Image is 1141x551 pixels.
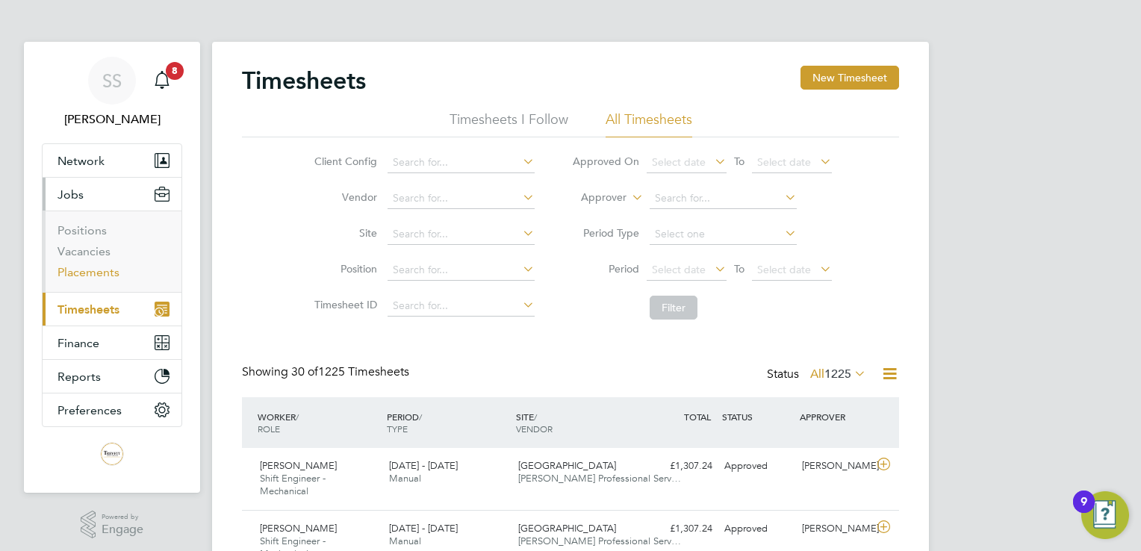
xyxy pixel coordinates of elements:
input: Search for... [388,260,535,281]
label: Position [310,262,377,275]
span: 1225 [824,367,851,382]
label: Client Config [310,155,377,168]
div: [PERSON_NAME] [796,517,874,541]
label: Period Type [572,226,639,240]
label: Timesheet ID [310,298,377,311]
input: Search for... [388,296,535,317]
span: Manual [389,535,421,547]
label: Period [572,262,639,275]
div: APPROVER [796,403,874,430]
span: [DATE] - [DATE] [389,522,458,535]
input: Select one [650,224,797,245]
div: £1,307.24 [641,454,718,479]
button: Preferences [43,393,181,426]
a: Vacancies [57,244,111,258]
span: 1225 Timesheets [291,364,409,379]
span: Reports [57,370,101,384]
span: TYPE [387,423,408,435]
div: [PERSON_NAME] [796,454,874,479]
input: Search for... [388,188,535,209]
span: / [296,411,299,423]
button: Jobs [43,178,181,211]
span: Timesheets [57,302,119,317]
li: Timesheets I Follow [450,110,568,137]
div: Showing [242,364,412,380]
button: Open Resource Center, 9 new notifications [1081,491,1129,539]
h2: Timesheets [242,66,366,96]
span: Engage [102,523,143,536]
div: WORKER [254,403,383,442]
span: [PERSON_NAME] Professional Serv… [518,472,681,485]
span: Powered by [102,511,143,523]
span: [PERSON_NAME] [260,459,337,472]
img: trevettgroup-logo-retina.png [100,442,124,466]
span: Select date [757,155,811,169]
input: Search for... [650,188,797,209]
input: Search for... [388,152,535,173]
span: Preferences [57,403,122,417]
span: / [534,411,537,423]
label: Approved On [572,155,639,168]
button: Timesheets [43,293,181,326]
div: STATUS [718,403,796,430]
a: Powered byEngage [81,511,144,539]
span: ROLE [258,423,280,435]
button: New Timesheet [800,66,899,90]
a: 8 [147,57,177,105]
span: [GEOGRAPHIC_DATA] [518,522,616,535]
span: Select date [757,263,811,276]
span: [GEOGRAPHIC_DATA] [518,459,616,472]
span: Network [57,154,105,168]
span: Select date [652,263,706,276]
label: All [810,367,866,382]
li: All Timesheets [606,110,692,137]
a: Go to home page [42,442,182,466]
input: Search for... [388,224,535,245]
span: / [419,411,422,423]
span: [DATE] - [DATE] [389,459,458,472]
button: Finance [43,326,181,359]
button: Network [43,144,181,177]
div: Status [767,364,869,385]
span: Jobs [57,187,84,202]
span: SS [102,71,122,90]
span: To [730,259,749,278]
span: [PERSON_NAME] Professional Serv… [518,535,681,547]
a: Placements [57,265,119,279]
button: Reports [43,360,181,393]
label: Approver [559,190,627,205]
a: SS[PERSON_NAME] [42,57,182,128]
div: 9 [1081,502,1087,521]
a: Positions [57,223,107,237]
nav: Main navigation [24,42,200,493]
button: Filter [650,296,697,320]
div: PERIOD [383,403,512,442]
span: Steve Shine [42,110,182,128]
div: Approved [718,454,796,479]
span: [PERSON_NAME] [260,522,337,535]
span: VENDOR [516,423,553,435]
span: Select date [652,155,706,169]
span: Finance [57,336,99,350]
span: TOTAL [684,411,711,423]
span: To [730,152,749,171]
div: £1,307.24 [641,517,718,541]
div: SITE [512,403,641,442]
label: Vendor [310,190,377,204]
span: Shift Engineer - Mechanical [260,472,326,497]
span: 8 [166,62,184,80]
span: 30 of [291,364,318,379]
div: Jobs [43,211,181,292]
div: Approved [718,517,796,541]
span: Manual [389,472,421,485]
label: Site [310,226,377,240]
